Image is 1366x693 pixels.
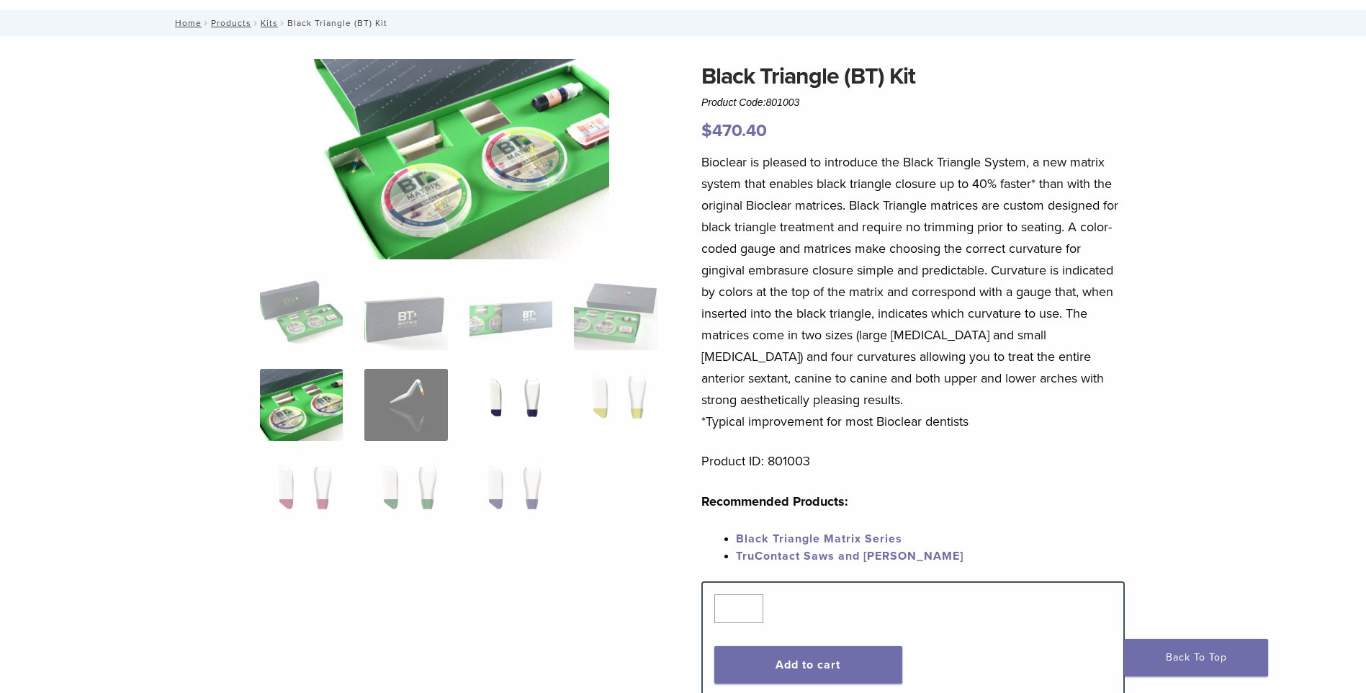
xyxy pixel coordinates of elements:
img: Black Triangle (BT) Kit - Image 5 [260,369,343,441]
span: / [202,19,211,27]
span: Product Code: [701,97,799,108]
span: / [278,19,287,27]
a: Products [211,18,251,28]
img: Black Triangle (BT) Kit - Image 5 [310,59,609,259]
a: Back To Top [1124,639,1268,676]
img: Black Triangle (BT) Kit - Image 9 [260,460,343,532]
a: TruContact Saws and [PERSON_NAME] [736,549,963,563]
a: Black Triangle Matrix Series [736,532,902,546]
span: $ [701,120,712,141]
nav: Black Triangle (BT) Kit [165,10,1202,36]
img: Black Triangle (BT) Kit - Image 2 [364,278,447,350]
img: Black Triangle (BT) Kit - Image 7 [469,369,552,441]
img: Black Triangle (BT) Kit - Image 4 [574,278,657,350]
img: Black Triangle (BT) Kit - Image 10 [364,460,447,532]
img: Black Triangle (BT) Kit - Image 8 [574,369,657,441]
a: Kits [261,18,278,28]
img: Black Triangle (BT) Kit - Image 6 [364,369,447,441]
button: Add to cart [714,646,902,684]
span: / [251,19,261,27]
span: 801003 [766,97,800,108]
a: Home [171,18,202,28]
img: Black Triangle (BT) Kit - Image 3 [469,278,552,350]
bdi: 470.40 [701,120,767,141]
p: Product ID: 801003 [701,450,1125,472]
strong: Recommended Products: [701,493,848,509]
h1: Black Triangle (BT) Kit [701,59,1125,94]
img: Intro-Black-Triangle-Kit-6-Copy-e1548792917662-324x324.jpg [260,278,343,350]
img: Black Triangle (BT) Kit - Image 11 [469,460,552,532]
p: Bioclear is pleased to introduce the Black Triangle System, a new matrix system that enables blac... [701,151,1125,432]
